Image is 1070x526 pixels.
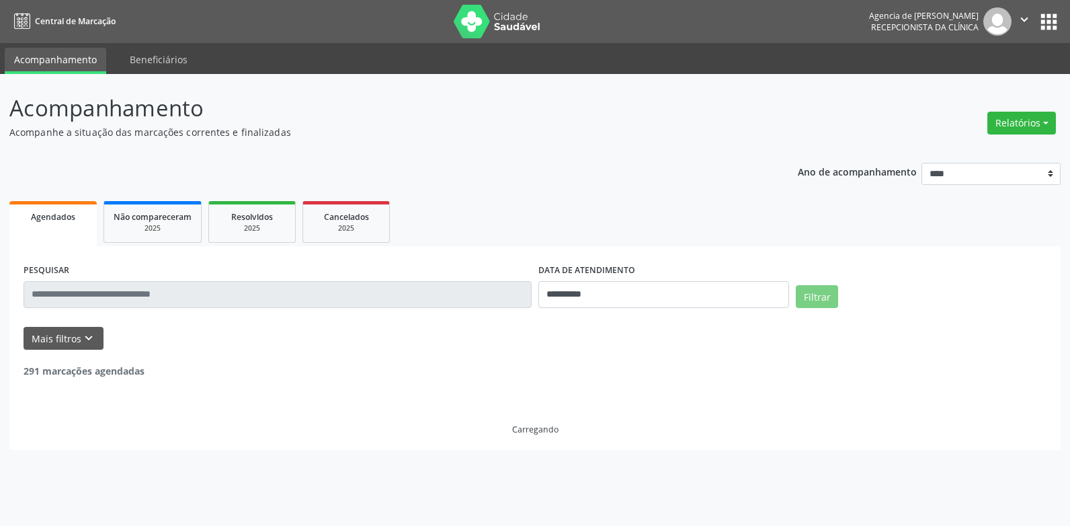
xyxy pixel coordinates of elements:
[869,10,979,22] div: Agencia de [PERSON_NAME]
[114,211,192,223] span: Não compareceram
[1037,10,1061,34] button: apps
[796,285,838,308] button: Filtrar
[218,223,286,233] div: 2025
[512,424,559,435] div: Carregando
[798,163,917,180] p: Ano de acompanhamento
[538,260,635,281] label: DATA DE ATENDIMENTO
[24,327,104,350] button: Mais filtroskeyboard_arrow_down
[24,365,145,377] strong: 291 marcações agendadas
[1017,12,1032,27] i: 
[9,125,745,139] p: Acompanhe a situação das marcações correntes e finalizadas
[31,211,75,223] span: Agendados
[871,22,979,33] span: Recepcionista da clínica
[9,10,116,32] a: Central de Marcação
[9,91,745,125] p: Acompanhamento
[231,211,273,223] span: Resolvidos
[987,112,1056,135] button: Relatórios
[1012,7,1037,36] button: 
[114,223,192,233] div: 2025
[35,15,116,27] span: Central de Marcação
[324,211,369,223] span: Cancelados
[81,331,96,346] i: keyboard_arrow_down
[120,48,197,71] a: Beneficiários
[983,7,1012,36] img: img
[313,223,380,233] div: 2025
[5,48,106,74] a: Acompanhamento
[24,260,69,281] label: PESQUISAR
